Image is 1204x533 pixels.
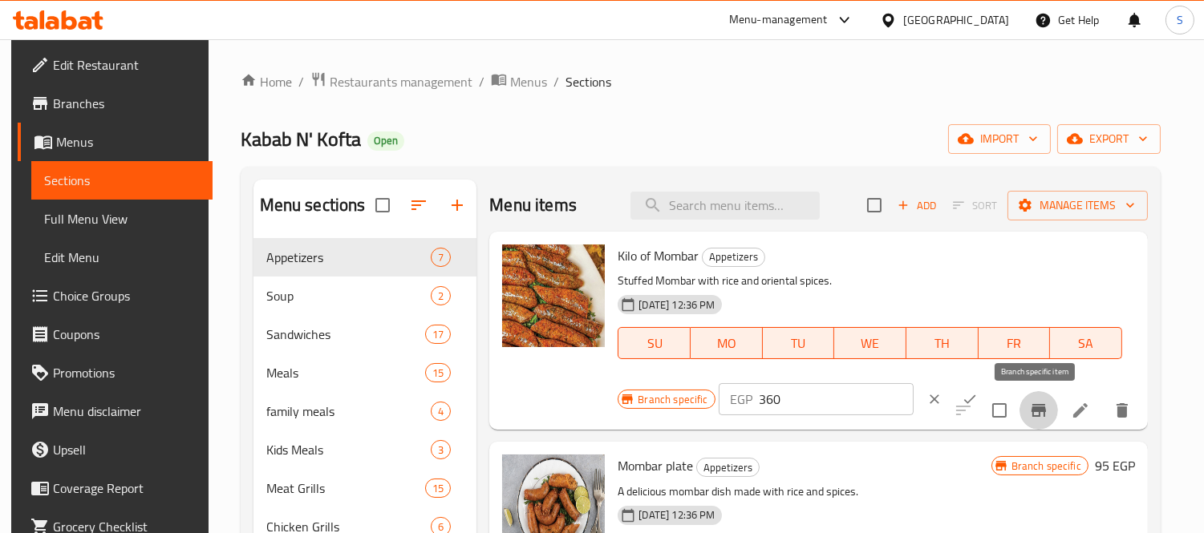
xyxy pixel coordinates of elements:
div: Appetizers [696,458,760,477]
span: Add [895,196,938,215]
span: Select section [857,188,891,222]
span: Kilo of Mombar [618,244,699,268]
span: Appetizers [697,458,759,477]
button: Add section [438,186,476,224]
span: Select to update [983,394,1016,427]
button: SA [1050,327,1122,359]
span: Appetizers [266,248,432,267]
button: delete [1103,391,1141,430]
h2: Menu items [489,193,577,217]
a: Menus [491,71,547,92]
span: 3 [432,442,450,458]
span: WE [841,332,900,355]
a: Full Menu View [31,200,213,238]
a: Sections [31,161,213,200]
div: items [425,363,451,382]
span: Edit Restaurant [53,55,200,75]
a: Menus [18,123,213,161]
span: Soup [266,286,432,305]
span: Branch specific [1005,458,1088,474]
button: ok [952,382,987,417]
div: [GEOGRAPHIC_DATA] [903,11,1009,29]
span: 17 [426,327,450,342]
span: S [1177,11,1183,29]
span: Upsell [53,440,200,459]
div: items [431,440,451,459]
span: Add item [891,193,943,218]
a: Edit Menu [31,238,213,277]
span: 15 [426,365,450,381]
div: items [425,478,451,498]
span: Kabab N' Kofta [241,121,361,157]
button: WE [834,327,906,359]
span: Mombar plate [618,454,693,478]
a: Restaurants management [310,71,472,92]
div: Open [367,131,404,151]
a: Branches [18,84,213,123]
button: Manage items [1007,191,1148,220]
span: export [1070,129,1148,149]
input: search [630,192,820,220]
li: / [298,72,304,91]
a: Edit Restaurant [18,46,213,84]
div: items [431,286,451,305]
button: TU [763,327,835,359]
span: Full Menu View [44,209,200,228]
span: 7 [432,250,450,265]
span: TU [769,332,829,355]
span: Menu disclaimer [53,402,200,421]
span: Kids Meals [266,440,432,459]
span: SU [625,332,684,355]
li: / [553,72,559,91]
button: export [1057,124,1161,154]
span: Edit Menu [44,248,200,267]
img: Kilo of Mombar [502,244,605,347]
span: Choice Groups [53,286,200,305]
span: Menus [510,72,547,91]
div: family meals [266,402,432,421]
span: MO [697,332,756,355]
button: import [948,124,1051,154]
a: Coupons [18,315,213,353]
a: Home [241,72,292,91]
li: / [479,72,484,91]
span: Coupons [53,325,200,344]
div: Sandwiches17 [253,315,477,353]
span: Sections [566,72,611,91]
button: MO [691,327,763,359]
nav: breadcrumb [241,71,1161,92]
span: [DATE] 12:36 PM [632,507,721,523]
span: Meals [266,363,426,382]
div: Menu-management [729,10,828,30]
p: EGP [730,390,752,409]
div: Appetizers [702,248,765,267]
div: items [425,325,451,344]
span: Meat Grills [266,478,426,498]
div: items [431,402,451,421]
h2: Menu sections [260,193,366,217]
span: 15 [426,481,450,496]
a: Choice Groups [18,277,213,315]
a: Menu disclaimer [18,392,213,430]
button: FR [979,327,1051,359]
span: Branches [53,94,200,113]
button: Add [891,193,943,218]
span: Menus [56,132,200,151]
span: Manage items [1020,196,1135,216]
span: Sandwiches [266,325,426,344]
span: 2 [432,289,450,304]
div: Kids Meals3 [253,430,477,469]
h6: 95 EGP [1095,454,1135,477]
span: SA [1056,332,1116,355]
input: Please enter price [759,383,914,415]
div: Appetizers7 [253,238,477,277]
span: Sort sections [399,186,438,224]
span: Open [367,134,404,147]
p: Stuffed Mombar with rice and oriental spices. [618,271,1121,291]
